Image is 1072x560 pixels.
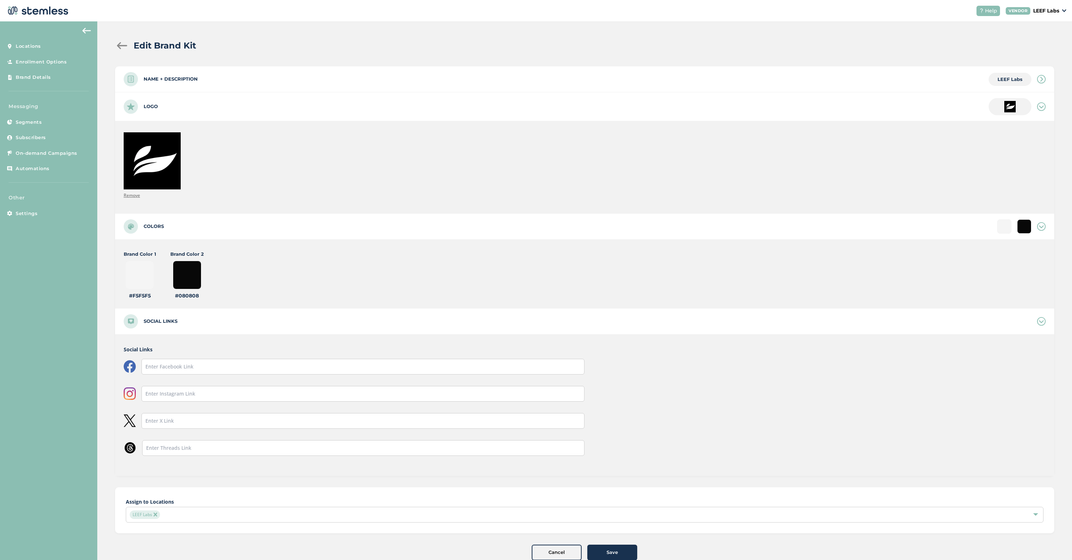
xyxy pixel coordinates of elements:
[124,192,140,199] p: Remove
[141,413,584,429] input: Enter X Link
[124,219,138,234] img: icon-colors-9530c330.svg
[1036,526,1072,560] iframe: Chat Widget
[16,58,67,66] span: Enrollment Options
[998,76,1022,82] span: LEEF Labs
[1004,101,1016,112] img: fwD7hqVJMhccEz+hvWiFu2PuX8t5+flyAAAAAAAAAAAAAAAAAAAAAAAAA==
[1006,7,1030,15] div: VENDOR
[142,440,585,456] input: Enter Threads Link
[16,210,37,217] span: Settings
[175,292,199,300] label: #080808
[124,414,136,427] img: icon-x-logo-493f6fbf.svg
[126,498,1043,505] label: Assign to Locations
[134,39,196,52] h2: Edit Brand Kit
[124,346,585,353] label: Social Links
[985,7,997,15] span: Help
[16,74,51,81] span: Brand Details
[124,387,136,400] img: icon-instagram-logo-fca89fd1.svg
[548,549,565,556] span: Cancel
[144,223,164,230] label: Colors
[124,251,156,258] label: Brand Color 1
[141,386,584,402] input: Enter Instagram Link
[16,134,46,141] span: Subscribers
[130,510,160,519] span: LEEF Labs
[124,314,138,329] img: icon-social-afd90a4a.svg
[1062,9,1066,12] img: icon_down-arrow-small-66adaf34.svg
[16,165,50,172] span: Automations
[1033,7,1059,15] p: LEEF Labs
[144,76,198,83] label: Name + Description
[979,9,984,13] img: icon-help-white-03924b79.svg
[124,100,138,114] img: icon-logo-ec9ef70e.svg
[16,150,77,157] span: On-demand Campaigns
[154,513,157,516] img: icon-close-accent-8a337256.svg
[124,72,138,86] img: icon-name-412353de.svg
[129,292,151,300] label: #f5f5f5
[16,119,42,126] span: Segments
[6,4,68,18] img: logo-dark-0685b13c.svg
[124,442,136,454] img: icon-threads-c91ea8ee.svg
[82,28,91,34] img: icon-arrow-back-accent-c549486e.svg
[170,251,204,258] label: Brand Color 2
[141,359,584,375] input: Enter Facebook Link
[144,103,158,110] label: Logo
[16,43,41,50] span: Locations
[144,318,177,325] label: Social links
[607,549,618,556] span: Save
[124,132,181,189] img: fwD7hqVJMhccEz+hvWiFu2PuX8t5+flyAAAAAAAAAAAAAAAAAAAAAAAAA==
[124,360,136,372] img: icon-facebook-logo-92571ef9.svg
